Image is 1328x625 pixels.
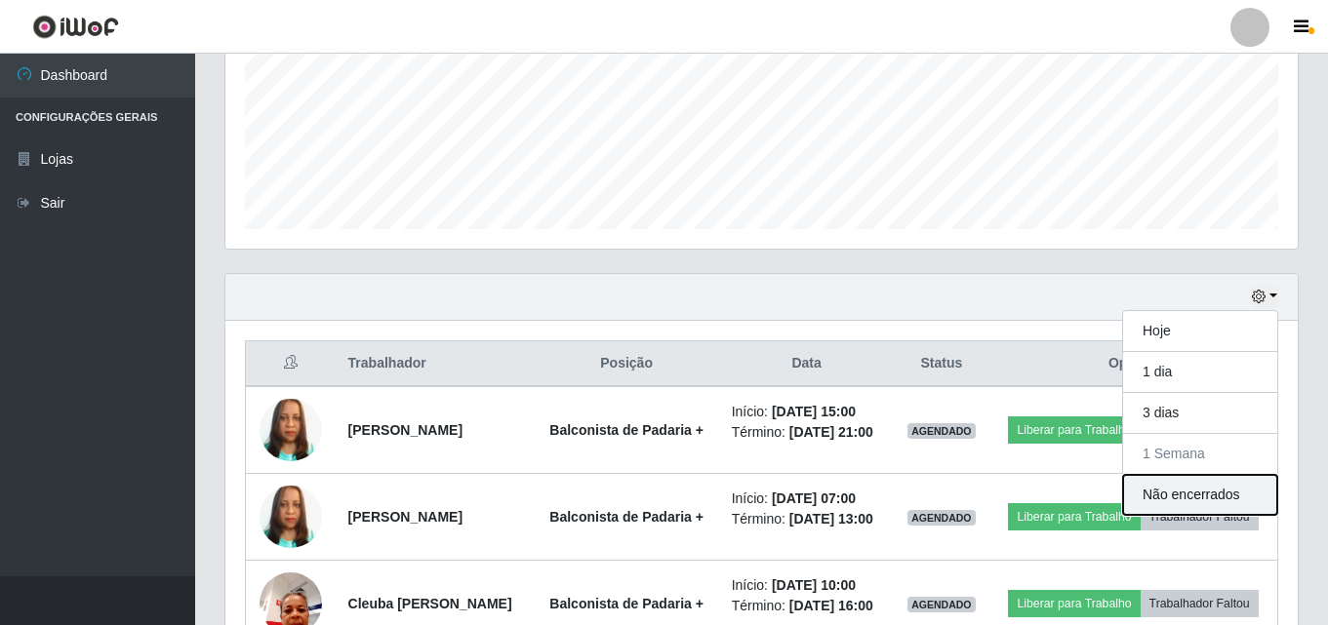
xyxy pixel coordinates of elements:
strong: [PERSON_NAME] [348,509,463,525]
th: Posição [534,341,720,387]
li: Início: [732,575,882,596]
li: Início: [732,402,882,422]
span: AGENDADO [907,597,976,612]
strong: Balconista de Padaria + [549,509,704,525]
li: Término: [732,596,882,616]
img: 1753114982332.jpeg [260,461,322,572]
img: 1753114982332.jpeg [260,374,322,486]
time: [DATE] 10:00 [772,577,856,593]
img: CoreUI Logo [32,15,119,39]
button: 1 dia [1123,352,1277,393]
li: Término: [732,509,882,529]
th: Data [720,341,894,387]
th: Trabalhador [337,341,534,387]
button: 3 dias [1123,393,1277,434]
time: [DATE] 13:00 [789,511,873,527]
time: [DATE] 15:00 [772,404,856,419]
span: AGENDADO [907,423,976,439]
time: [DATE] 07:00 [772,490,856,506]
button: Liberar para Trabalho [1008,416,1140,444]
th: Status [894,341,990,387]
strong: Cleuba [PERSON_NAME] [348,596,512,611]
button: Trabalhador Faltou [1141,590,1259,617]
span: AGENDADO [907,510,976,526]
li: Término: [732,422,882,443]
strong: Balconista de Padaria + [549,596,704,611]
time: [DATE] 21:00 [789,424,873,440]
button: Liberar para Trabalho [1008,503,1140,530]
button: Liberar para Trabalho [1008,590,1140,617]
strong: Balconista de Padaria + [549,422,704,438]
li: Início: [732,488,882,509]
strong: [PERSON_NAME] [348,422,463,438]
th: Opções [989,341,1277,387]
button: Não encerrados [1123,475,1277,515]
button: 1 Semana [1123,434,1277,475]
time: [DATE] 16:00 [789,598,873,613]
button: Hoje [1123,311,1277,352]
button: Trabalhador Faltou [1141,503,1259,530]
